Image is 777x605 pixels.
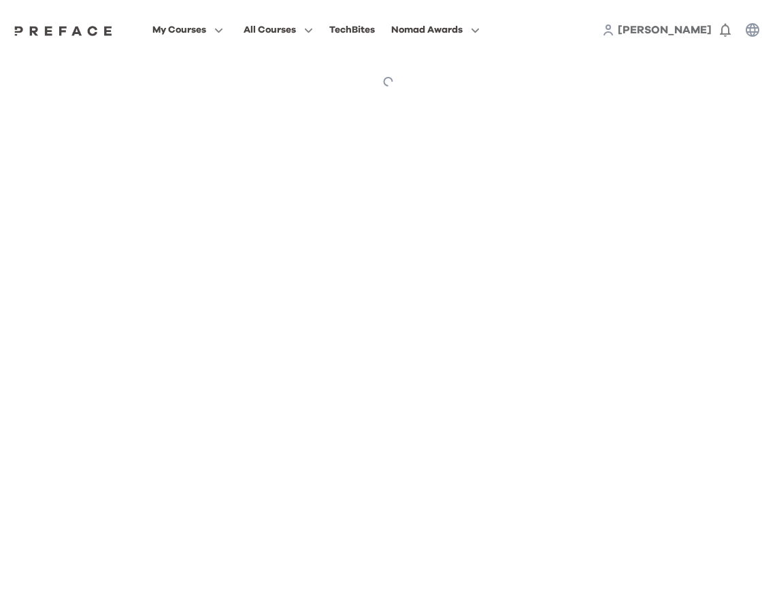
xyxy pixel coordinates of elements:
a: Preface Logo [11,24,116,35]
button: My Courses [148,21,227,39]
div: TechBites [329,22,375,38]
span: Nomad Awards [391,22,463,38]
span: [PERSON_NAME] [618,24,712,35]
button: Nomad Awards [387,21,484,39]
img: Preface Logo [11,25,116,36]
a: [PERSON_NAME] [618,22,712,38]
span: My Courses [152,22,206,38]
span: All Courses [244,22,296,38]
button: All Courses [239,21,317,39]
